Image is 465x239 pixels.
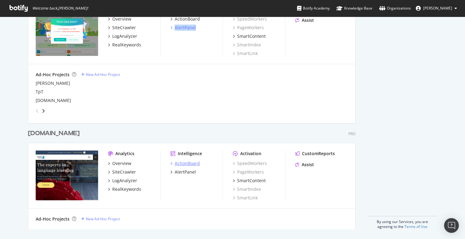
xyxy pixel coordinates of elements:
[170,25,196,31] a: AlertPanel
[348,131,356,136] div: Pro
[112,160,131,167] div: Overview
[170,169,196,175] a: AlertPanel
[233,25,264,31] a: PageWorkers
[86,72,120,77] div: New Ad-Hoc Project
[36,6,98,56] img: IXL.com
[36,97,71,104] a: [DOMAIN_NAME]
[302,17,314,23] div: Assist
[302,162,314,168] div: Assist
[108,42,141,48] a: RealKeywords
[302,151,335,157] div: CustomReports
[404,224,427,229] a: Terms of Use
[108,169,136,175] a: SiteCrawler
[297,5,330,11] div: Botify Academy
[108,25,136,31] a: SiteCrawler
[36,72,70,78] div: Ad-Hoc Projects
[175,16,200,22] div: ActionBoard
[233,195,258,201] a: SmartLink
[178,151,202,157] div: Intelligence
[36,151,98,200] img: rosettastone.com
[112,186,141,192] div: RealKeywords
[379,5,411,11] div: Organizations
[108,160,131,167] a: Overview
[41,108,46,114] div: angle-right
[233,178,266,184] a: SmartContent
[233,186,261,192] a: SmartIndex
[115,151,134,157] div: Analytics
[36,80,70,86] a: [PERSON_NAME]
[411,3,462,13] button: [PERSON_NAME]
[112,169,136,175] div: SiteCrawler
[444,218,459,233] div: Open Intercom Messenger
[233,33,266,39] a: SmartContent
[295,162,314,168] a: Assist
[295,17,314,23] a: Assist
[233,16,267,22] a: SpeedWorkers
[108,186,141,192] a: RealKeywords
[36,89,43,95] a: TpT
[295,151,335,157] a: CustomReports
[108,33,137,39] a: LogAnalyzer
[175,25,196,31] div: AlertPanel
[112,42,141,48] div: RealKeywords
[175,169,196,175] div: AlertPanel
[233,50,258,57] a: SmartLink
[112,25,136,31] div: SiteCrawler
[28,129,82,138] a: [DOMAIN_NAME]
[86,216,120,221] div: New Ad-Hoc Project
[81,72,120,77] a: New Ad-Hoc Project
[32,6,88,11] span: Welcome back, [PERSON_NAME] !
[170,16,200,22] a: ActionBoard
[336,5,372,11] div: Knowledge Base
[423,6,452,11] span: John McLendon
[108,178,137,184] a: LogAnalyzer
[28,129,80,138] div: [DOMAIN_NAME]
[240,151,261,157] div: Activation
[237,178,266,184] div: SmartContent
[237,33,266,39] div: SmartContent
[368,216,437,229] div: By using our Services, you are agreeing to the
[175,160,200,167] div: ActionBoard
[233,169,264,175] a: PageWorkers
[33,106,41,116] div: angle-left
[233,160,267,167] a: SpeedWorkers
[108,16,131,22] a: Overview
[112,178,137,184] div: LogAnalyzer
[36,216,70,222] div: Ad-Hoc Projects
[170,160,200,167] a: ActionBoard
[112,16,131,22] div: Overview
[112,33,137,39] div: LogAnalyzer
[81,216,120,221] a: New Ad-Hoc Project
[233,42,261,48] a: SmartIndex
